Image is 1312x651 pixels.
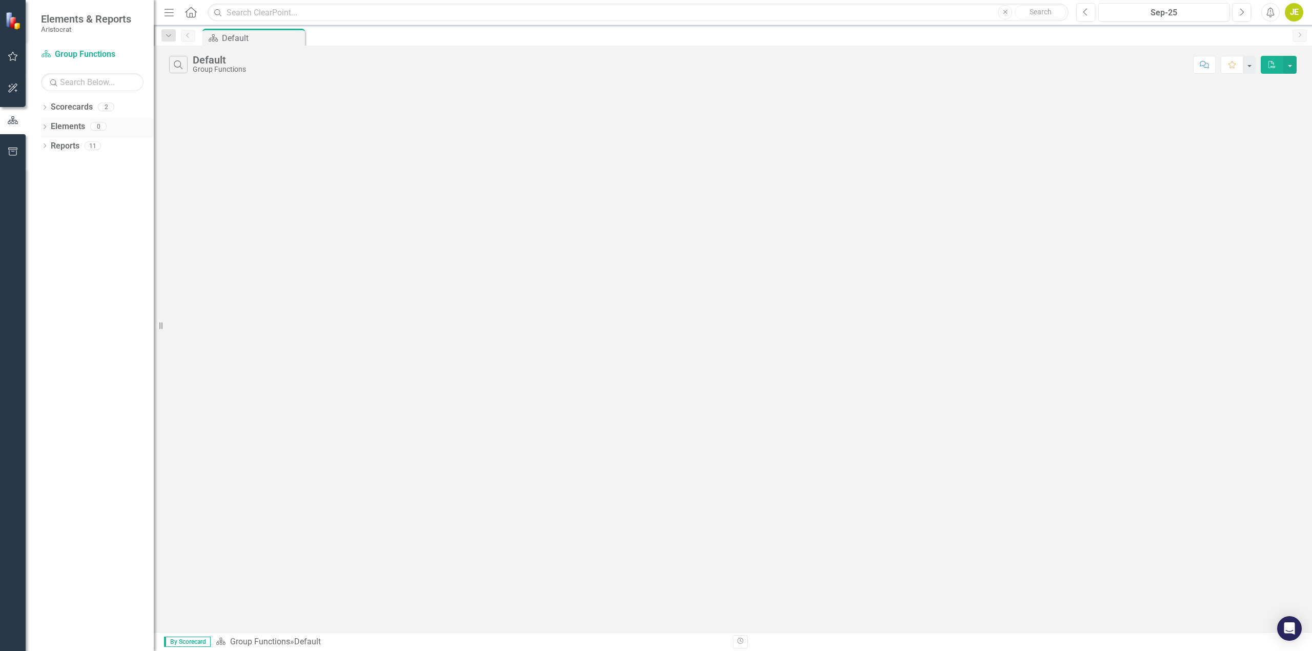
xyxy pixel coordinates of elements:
[1277,616,1302,641] div: Open Intercom Messenger
[1102,7,1226,19] div: Sep-25
[1030,8,1052,16] span: Search
[294,637,321,646] div: Default
[41,13,131,25] span: Elements & Reports
[216,636,725,648] div: »
[5,12,23,30] img: ClearPoint Strategy
[1285,3,1303,22] button: JE
[193,66,246,73] div: Group Functions
[164,637,211,647] span: By Scorecard
[208,4,1069,22] input: Search ClearPoint...
[51,121,85,133] a: Elements
[193,54,246,66] div: Default
[90,122,107,131] div: 0
[51,101,93,113] a: Scorecards
[85,141,101,150] div: 11
[98,103,114,112] div: 2
[230,637,290,646] a: Group Functions
[51,140,79,152] a: Reports
[41,73,143,91] input: Search Below...
[41,49,143,60] a: Group Functions
[222,32,302,45] div: Default
[1098,3,1229,22] button: Sep-25
[1015,5,1066,19] button: Search
[41,25,131,33] small: Aristocrat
